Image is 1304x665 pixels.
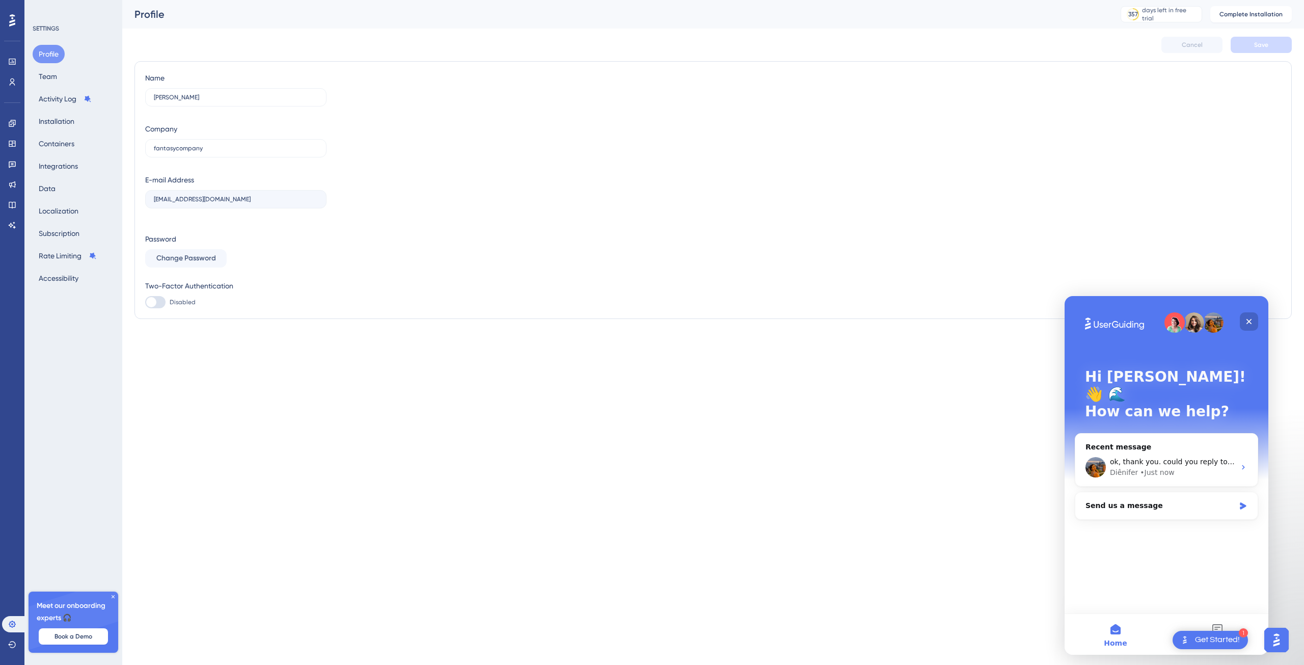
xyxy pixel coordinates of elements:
button: Cancel [1161,37,1222,53]
div: Password [145,233,327,245]
button: Book a Demo [39,628,108,645]
button: Rate Limiting [33,247,103,265]
span: Meet our onboarding experts 🎧 [37,600,110,624]
button: Containers [33,135,80,153]
img: launcher-image-alternative-text [1179,634,1191,646]
div: Open Get Started! checklist, remaining modules: 1 [1173,631,1248,649]
div: SETTINGS [33,24,115,33]
div: Company [145,123,177,135]
button: Profile [33,45,65,63]
iframe: Intercom live chat [1065,296,1268,655]
span: Complete Installation [1219,10,1283,18]
span: Change Password [156,252,216,264]
input: E-mail Address [154,196,318,203]
div: E-mail Address [145,174,194,186]
span: Disabled [170,298,196,306]
span: Cancel [1182,41,1203,49]
input: Company Name [154,145,318,152]
iframe: UserGuiding AI Assistant Launcher [1261,625,1292,655]
span: Book a Demo [55,632,92,641]
div: • Just now [75,171,110,182]
div: Two-Factor Authentication [145,280,327,292]
div: days left in free trial [1142,6,1199,22]
span: ok, thank you. could you reply to me via my Email? [EMAIL_ADDRESS][DOMAIN_NAME] [45,162,356,170]
div: Close [175,16,194,35]
div: Send us a message [21,204,170,215]
div: Get Started! [1195,634,1240,646]
span: Messages [135,343,171,351]
span: Home [39,343,62,351]
div: Profile [134,7,1095,21]
div: 357 [1128,10,1138,18]
button: Change Password [145,249,227,268]
div: Diênifer [45,171,73,182]
input: Name Surname [154,94,318,101]
button: Accessibility [33,269,85,287]
div: Name [145,72,165,84]
button: Integrations [33,157,84,175]
span: Save [1254,41,1268,49]
div: 1 [1239,628,1248,637]
button: Data [33,179,62,198]
button: Messages [102,318,204,359]
button: Localization [33,202,85,220]
button: Save [1231,37,1292,53]
button: Activity Log [33,90,98,108]
button: Team [33,67,63,86]
button: Subscription [33,224,86,243]
button: Complete Installation [1210,6,1292,22]
div: Send us a message [10,196,194,224]
button: Installation [33,112,80,130]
